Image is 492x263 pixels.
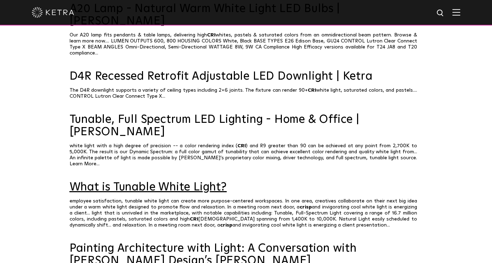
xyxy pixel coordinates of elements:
[220,223,232,228] span: crisp
[70,143,423,167] p: white light with a high degree of precision -- a color rendering index ( ) and R9 greater than 90...
[237,143,246,148] span: CRI
[70,32,423,56] p: Our A20 lamp fits pendants & table lamps, delivering high whites, pastels & saturated colors from...
[190,217,198,222] span: CRI
[70,181,423,194] a: What is Tunable White Light?
[70,198,423,228] p: employee satisfaction, tunable white light can create more purpose-centered workspaces. In one ar...
[70,114,423,138] a: Tunable, Full Spectrum LED Lighting - Home & Office | [PERSON_NAME]
[436,9,445,18] img: search icon
[207,33,215,38] span: CRI
[300,205,312,210] span: crisp
[70,87,423,99] p: The D4R downlight supports a variety of ceiling types including 2x6 joints. The fixture can rende...
[70,70,423,83] a: D4R Recessed Retrofit Adjustable LED Downlight | Ketra
[32,7,74,18] img: ketra-logo-2019-white
[308,88,316,93] span: CRI
[452,9,460,16] img: Hamburger%20Nav.svg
